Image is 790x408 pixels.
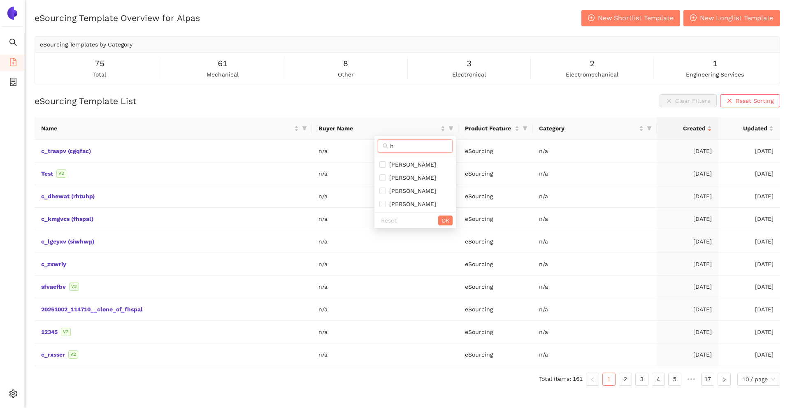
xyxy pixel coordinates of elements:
td: eSourcing [458,276,532,298]
td: n/a [312,298,458,321]
li: 17 [701,373,714,386]
span: New Longlist Template [700,13,774,23]
span: Name [41,124,293,133]
td: [DATE] [718,230,780,253]
span: filter [523,126,527,131]
td: n/a [532,343,657,366]
button: Reset [378,216,400,225]
td: [DATE] [657,298,718,321]
span: mechanical [207,70,239,79]
span: Created [663,124,706,133]
span: 2 [590,57,595,70]
a: 4 [652,373,665,385]
button: plus-circleNew Longlist Template [683,10,780,26]
td: n/a [312,208,458,230]
span: setting [9,387,17,403]
li: Next Page [718,373,731,386]
span: eSourcing Templates by Category [40,41,132,48]
span: Product Feature [465,124,513,133]
span: total [93,70,106,79]
td: n/a [532,298,657,321]
span: search [383,143,388,149]
td: [DATE] [718,253,780,276]
td: n/a [532,208,657,230]
td: [DATE] [718,298,780,321]
button: left [586,373,599,386]
td: [DATE] [718,276,780,298]
button: OK [438,216,453,225]
td: [DATE] [718,321,780,343]
span: Category [539,124,637,133]
td: n/a [532,321,657,343]
th: this column's title is Buyer Name,this column is sortable [312,117,458,140]
span: Updated [725,124,767,133]
td: [DATE] [657,162,718,185]
td: [DATE] [718,343,780,366]
td: eSourcing [458,185,532,208]
h2: eSourcing Template List [35,95,137,107]
td: [DATE] [718,162,780,185]
td: n/a [312,162,458,185]
li: 1 [602,373,616,386]
td: [DATE] [657,185,718,208]
span: 10 / page [742,373,775,385]
td: eSourcing [458,208,532,230]
span: filter [448,126,453,131]
span: ••• [685,373,698,386]
td: eSourcing [458,298,532,321]
a: 17 [702,373,714,385]
h2: eSourcing Template Overview for Alpas [35,12,200,24]
td: [DATE] [718,185,780,208]
td: [DATE] [657,140,718,162]
td: n/a [532,253,657,276]
span: right [722,377,727,382]
td: [DATE] [657,321,718,343]
td: eSourcing [458,162,532,185]
a: 2 [619,373,632,385]
li: Next 5 Pages [685,373,698,386]
button: closeReset Sorting [720,94,780,107]
button: plus-circleNew Shortlist Template [581,10,680,26]
span: filter [647,126,652,131]
td: eSourcing [458,230,532,253]
td: n/a [532,276,657,298]
td: [DATE] [657,230,718,253]
button: right [718,373,731,386]
li: 4 [652,373,665,386]
td: n/a [532,140,657,162]
th: this column's title is Name,this column is sortable [35,117,312,140]
a: 1 [603,373,615,385]
span: Reset Sorting [736,96,774,105]
span: engineering services [686,70,744,79]
a: 5 [669,373,681,385]
td: [DATE] [657,276,718,298]
td: [DATE] [657,253,718,276]
th: this column's title is Updated,this column is sortable [718,117,780,140]
span: [PERSON_NAME] [386,201,436,207]
td: [DATE] [718,140,780,162]
span: 3 [467,57,472,70]
span: V2 [68,350,78,359]
div: Page Size [737,373,780,386]
th: this column's title is Product Feature,this column is sortable [458,117,532,140]
td: eSourcing [458,140,532,162]
span: plus-circle [690,14,697,22]
span: 1 [713,57,718,70]
span: 61 [218,57,228,70]
span: 75 [95,57,105,70]
input: Search in filters [390,141,448,151]
li: Previous Page [586,373,599,386]
span: left [590,377,595,382]
button: closeClear Filters [660,94,717,107]
td: n/a [532,185,657,208]
a: 3 [636,373,648,385]
td: n/a [312,185,458,208]
span: OK [441,216,449,225]
span: file-add [9,55,17,72]
span: filter [447,122,455,134]
td: n/a [312,253,458,276]
td: n/a [312,343,458,366]
span: container [9,75,17,91]
td: [DATE] [718,208,780,230]
td: [DATE] [657,208,718,230]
